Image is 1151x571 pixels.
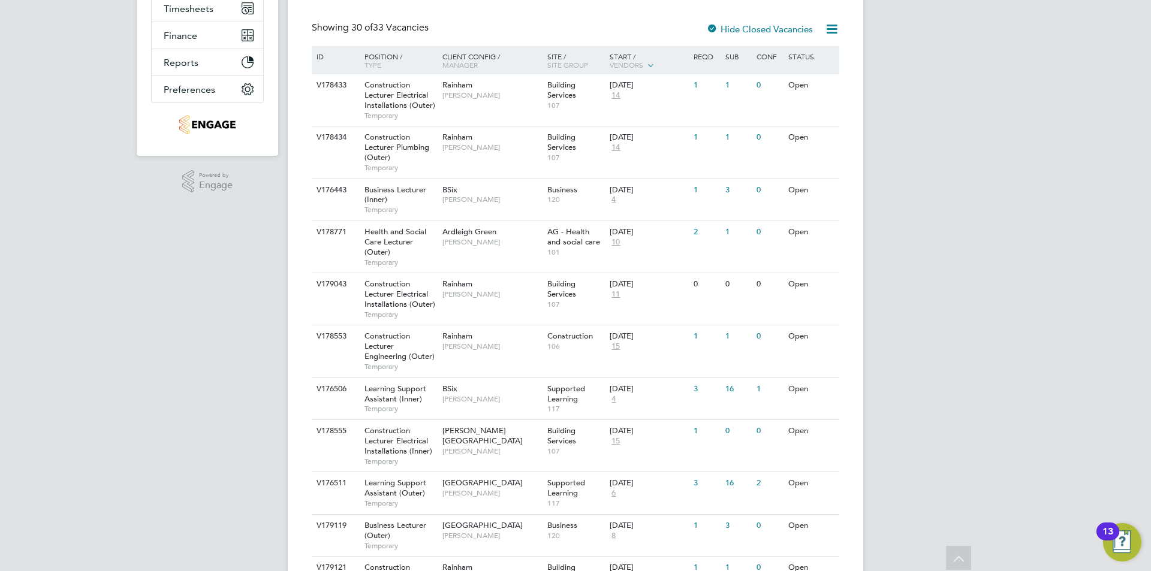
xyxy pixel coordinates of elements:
[785,126,837,149] div: Open
[364,383,426,404] span: Learning Support Assistant (Inner)
[547,226,600,247] span: AG - Health and social care
[547,499,604,508] span: 117
[722,515,754,537] div: 3
[547,185,577,195] span: Business
[754,273,785,295] div: 0
[547,383,585,404] span: Supported Learning
[152,22,263,49] button: Finance
[364,404,436,413] span: Temporary
[610,436,622,446] span: 15
[547,195,604,204] span: 120
[691,74,722,96] div: 1
[364,331,435,361] span: Construction Lecturer Engineering (Outer)
[754,325,785,348] div: 0
[754,420,785,442] div: 0
[547,331,593,341] span: Construction
[544,46,607,75] div: Site /
[691,472,722,494] div: 3
[691,515,722,537] div: 1
[351,22,373,34] span: 30 of
[442,90,541,100] span: [PERSON_NAME]
[610,195,617,205] span: 4
[364,185,426,205] span: Business Lecturer (Inner)
[364,362,436,371] span: Temporary
[610,132,688,143] div: [DATE]
[442,195,541,204] span: [PERSON_NAME]
[547,342,604,351] span: 106
[442,531,541,540] span: [PERSON_NAME]
[439,46,544,75] div: Client Config /
[610,60,643,70] span: Vendors
[152,76,263,102] button: Preferences
[364,541,436,551] span: Temporary
[722,74,754,96] div: 1
[722,472,754,494] div: 16
[364,279,435,309] span: Construction Lecturer Electrical Installations (Outer)
[547,101,604,110] span: 107
[610,90,622,101] span: 14
[314,46,355,67] div: ID
[691,378,722,400] div: 3
[691,179,722,201] div: 1
[314,221,355,243] div: V178771
[722,273,754,295] div: 0
[364,310,436,319] span: Temporary
[351,22,429,34] span: 33 Vacancies
[314,378,355,400] div: V176506
[610,488,617,499] span: 6
[547,132,576,152] span: Building Services
[547,404,604,413] span: 117
[691,420,722,442] div: 1
[722,126,754,149] div: 1
[610,342,622,352] span: 15
[442,60,478,70] span: Manager
[547,446,604,456] span: 107
[691,221,722,243] div: 2
[442,425,523,446] span: [PERSON_NAME][GEOGRAPHIC_DATA]
[785,273,837,295] div: Open
[442,279,472,289] span: Rainham
[442,132,472,142] span: Rainham
[364,60,381,70] span: Type
[364,258,436,267] span: Temporary
[610,531,617,541] span: 8
[610,384,688,394] div: [DATE]
[442,342,541,351] span: [PERSON_NAME]
[754,179,785,201] div: 0
[442,383,457,394] span: BSix
[314,472,355,494] div: V176511
[610,143,622,153] span: 14
[547,425,576,446] span: Building Services
[610,237,622,247] span: 10
[179,115,235,134] img: jambo-logo-retina.png
[355,46,439,75] div: Position /
[312,22,431,34] div: Showing
[151,115,264,134] a: Go to home page
[610,279,688,289] div: [DATE]
[610,289,622,300] span: 11
[706,23,813,35] label: Hide Closed Vacancies
[364,80,435,110] span: Construction Lecturer Electrical Installations (Outer)
[364,499,436,508] span: Temporary
[754,221,785,243] div: 0
[547,531,604,540] span: 120
[442,185,457,195] span: BSix
[364,205,436,214] span: Temporary
[691,126,722,149] div: 1
[442,226,496,237] span: Ardleigh Green
[722,179,754,201] div: 3
[722,221,754,243] div: 1
[754,472,785,494] div: 2
[785,46,837,67] div: Status
[547,520,577,530] span: Business
[364,163,436,173] span: Temporary
[785,515,837,537] div: Open
[785,325,837,348] div: Open
[607,46,691,76] div: Start /
[364,226,426,257] span: Health and Social Care Lecturer (Outer)
[610,80,688,90] div: [DATE]
[442,488,541,498] span: [PERSON_NAME]
[442,446,541,456] span: [PERSON_NAME]
[722,378,754,400] div: 16
[610,331,688,342] div: [DATE]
